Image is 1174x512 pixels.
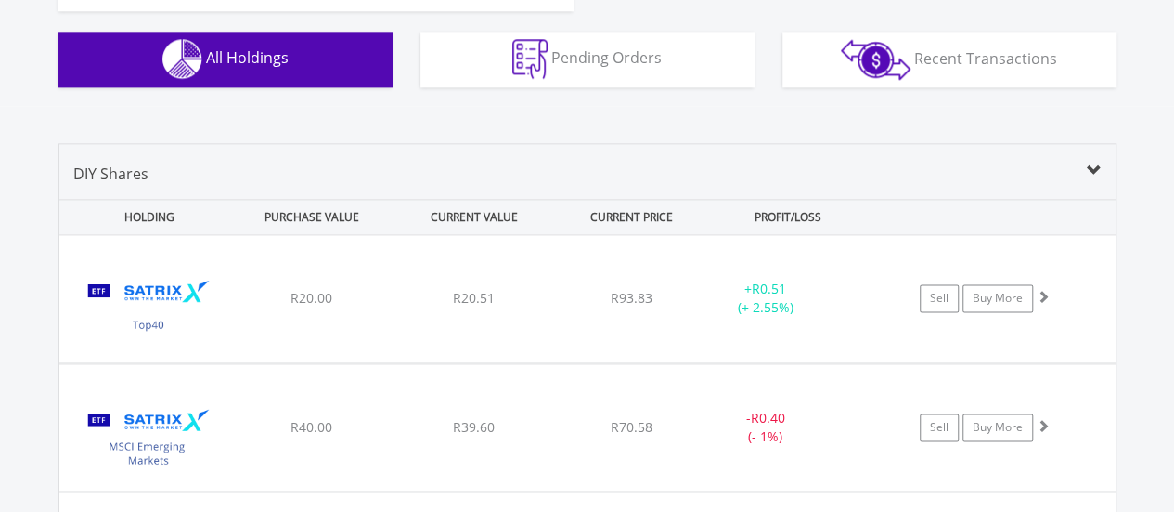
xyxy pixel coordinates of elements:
span: Pending Orders [551,47,662,68]
img: TFSA.STXEMG.png [69,387,228,487]
span: R70.58 [611,418,652,436]
span: R20.51 [453,289,495,307]
div: PURCHASE VALUE [233,200,392,234]
span: R93.83 [611,289,652,307]
div: CURRENT VALUE [395,200,554,234]
a: Buy More [962,284,1033,312]
img: TFSA.STX40.png [69,258,228,358]
div: PROFIT/LOSS [709,200,868,234]
img: transactions-zar-wht.png [841,39,910,80]
span: R20.00 [290,289,332,307]
a: Sell [920,284,959,312]
button: Recent Transactions [782,32,1116,87]
span: All Holdings [206,47,289,68]
div: + (+ 2.55%) [696,280,836,317]
span: R0.40 [751,409,785,427]
span: R0.51 [752,280,786,297]
span: Recent Transactions [914,47,1057,68]
a: Sell [920,414,959,441]
div: CURRENT PRICE [557,200,704,234]
span: R39.60 [453,418,495,436]
img: pending_instructions-wht.png [512,39,548,79]
span: R40.00 [290,418,332,436]
div: HOLDING [60,200,229,234]
span: DIY Shares [73,164,148,184]
img: holdings-wht.png [162,39,202,79]
button: Pending Orders [420,32,755,87]
div: - (- 1%) [696,409,836,446]
a: Buy More [962,414,1033,441]
button: All Holdings [58,32,393,87]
